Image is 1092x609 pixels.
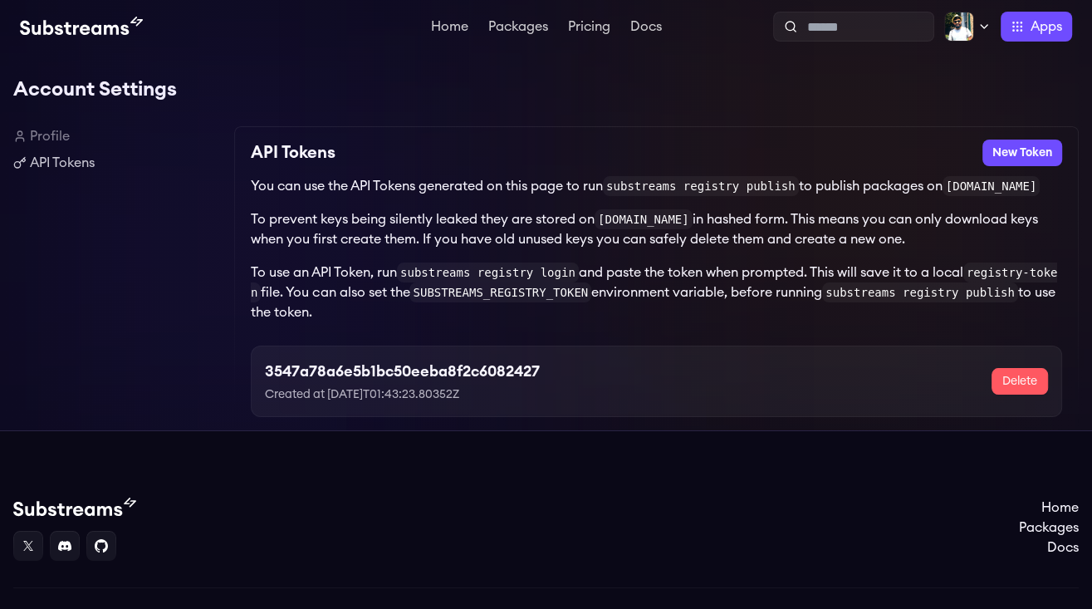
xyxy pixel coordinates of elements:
h3: 3547a78a6e5b1bc50eeba8f2c6082427 [265,360,540,383]
a: Profile [13,126,221,146]
button: New Token [982,140,1062,166]
a: Home [1019,498,1079,518]
img: Profile [944,12,974,42]
a: Docs [1019,538,1079,557]
p: Created at [DATE]T01:43:23.80352Z [265,386,540,403]
a: Docs [627,20,665,37]
a: Home [428,20,472,37]
p: To use an API Token, run and paste the token when prompted. This will save it to a local file. Yo... [251,263,1062,322]
code: registry-token [251,263,1057,302]
button: Delete [992,368,1048,395]
h2: API Tokens [251,140,335,166]
a: Packages [1019,518,1079,538]
code: [DOMAIN_NAME] [595,209,693,229]
p: You can use the API Tokens generated on this page to run to publish packages on [251,176,1062,196]
a: Packages [485,20,551,37]
h1: Account Settings [13,73,1079,106]
img: Substream's logo [13,498,136,518]
a: Pricing [565,20,614,37]
code: substreams registry publish [822,282,1018,302]
p: To prevent keys being silently leaked they are stored on in hashed form. This means you can only ... [251,209,1062,249]
code: [DOMAIN_NAME] [943,176,1041,196]
span: Apps [1031,17,1062,37]
code: substreams registry login [397,263,579,282]
code: substreams registry publish [603,176,799,196]
code: SUBSTREAMS_REGISTRY_TOKEN [409,282,591,302]
img: Substream's logo [20,17,143,37]
a: API Tokens [13,153,221,173]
